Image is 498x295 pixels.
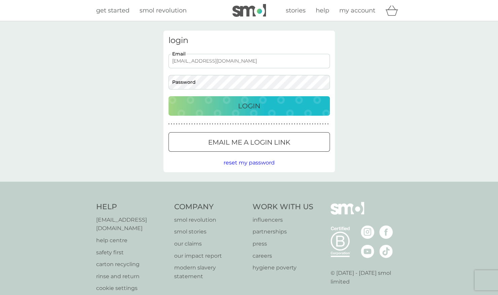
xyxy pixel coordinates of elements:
[253,252,313,260] a: careers
[307,122,308,126] p: ●
[96,260,168,269] a: carton recycling
[312,122,313,126] p: ●
[168,96,330,116] button: Login
[168,132,330,152] button: Email me a login link
[174,216,246,224] a: smol revolution
[243,122,244,126] p: ●
[202,122,203,126] p: ●
[174,122,175,126] p: ●
[253,239,313,248] a: press
[171,122,172,126] p: ●
[222,122,224,126] p: ●
[339,7,375,14] span: my account
[184,122,185,126] p: ●
[253,227,313,236] a: partnerships
[361,225,374,239] img: visit the smol Instagram page
[253,122,254,126] p: ●
[297,122,298,126] p: ●
[317,122,318,126] p: ●
[316,6,329,15] a: help
[286,7,306,14] span: stories
[278,122,280,126] p: ●
[207,122,208,126] p: ●
[96,248,168,257] p: safety first
[168,36,330,45] h3: login
[292,122,293,126] p: ●
[96,236,168,245] a: help centre
[212,122,213,126] p: ●
[276,122,277,126] p: ●
[140,6,187,15] a: smol revolution
[199,122,200,126] p: ●
[319,122,321,126] p: ●
[281,122,282,126] p: ●
[261,122,262,126] p: ●
[209,122,211,126] p: ●
[284,122,285,126] p: ●
[96,216,168,233] a: [EMAIL_ADDRESS][DOMAIN_NAME]
[245,122,246,126] p: ●
[331,269,402,286] p: © [DATE] - [DATE] smol limited
[266,122,267,126] p: ●
[379,225,393,239] img: visit the smol Facebook page
[96,7,129,14] span: get started
[253,216,313,224] a: influencers
[232,4,266,17] img: smol
[174,252,246,260] a: our impact report
[168,122,170,126] p: ●
[224,158,275,167] button: reset my password
[309,122,311,126] p: ●
[140,7,187,14] span: smol revolution
[204,122,205,126] p: ●
[289,122,290,126] p: ●
[225,122,226,126] p: ●
[271,122,272,126] p: ●
[189,122,190,126] p: ●
[176,122,177,126] p: ●
[322,122,323,126] p: ●
[256,122,257,126] p: ●
[258,122,259,126] p: ●
[379,245,393,258] img: visit the smol Tiktok page
[174,239,246,248] a: our claims
[248,122,249,126] p: ●
[194,122,195,126] p: ●
[96,202,168,212] h4: Help
[253,263,313,272] a: hygiene poverty
[314,122,316,126] p: ●
[238,101,260,111] p: Login
[174,263,246,281] a: modern slavery statement
[294,122,295,126] p: ●
[273,122,275,126] p: ●
[251,122,252,126] p: ●
[220,122,221,126] p: ●
[186,122,188,126] p: ●
[316,7,329,14] span: help
[96,284,168,293] a: cookie settings
[96,6,129,15] a: get started
[96,272,168,281] a: rinse and return
[179,122,180,126] p: ●
[327,122,329,126] p: ●
[268,122,270,126] p: ●
[230,122,231,126] p: ●
[232,122,234,126] p: ●
[181,122,183,126] p: ●
[174,227,246,236] p: smol stories
[339,6,375,15] a: my account
[224,159,275,166] span: reset my password
[286,122,288,126] p: ●
[385,4,402,17] div: basket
